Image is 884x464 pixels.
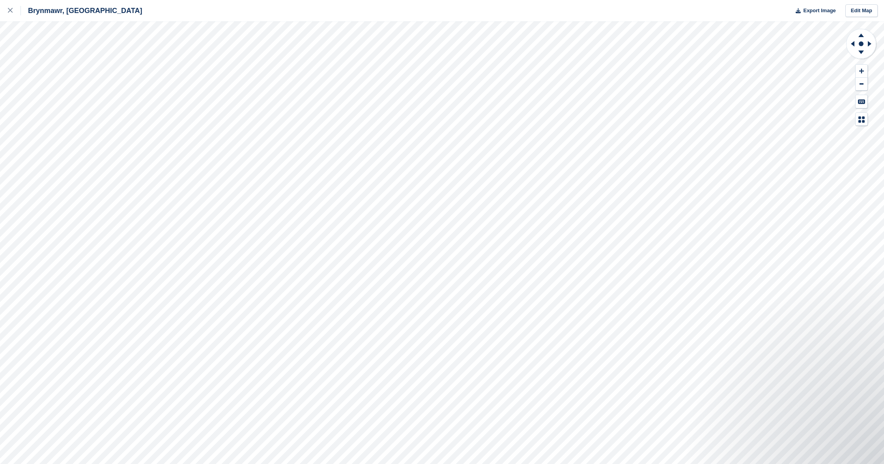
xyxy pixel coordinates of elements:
[21,6,142,15] div: Brynmawr, [GEOGRAPHIC_DATA]
[856,78,867,91] button: Zoom Out
[803,7,835,15] span: Export Image
[856,113,867,126] button: Map Legend
[856,95,867,108] button: Keyboard Shortcuts
[791,4,836,17] button: Export Image
[845,4,878,17] a: Edit Map
[856,65,867,78] button: Zoom In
